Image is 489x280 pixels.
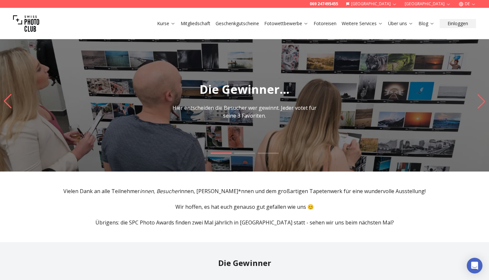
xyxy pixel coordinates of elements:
button: Einloggen [440,19,476,28]
button: Blog [416,19,437,28]
button: Weitere Services [339,19,385,28]
p: Hier entscheiden die Besucher wer gewinnt. Jeder votet für seine 3 Favoriten. [171,104,318,120]
a: 069 247495455 [310,1,338,7]
a: Kurse [157,20,175,27]
h2: Die Gewinner [41,258,448,268]
a: Mitgliedschaft [181,20,210,27]
a: Blog [418,20,434,27]
a: Fotoreisen [314,20,336,27]
em: innen, Besucher [140,188,180,195]
img: Swiss photo club [13,10,39,37]
button: Über uns [385,19,416,28]
div: Open Intercom Messenger [467,258,482,273]
a: Fotowettbewerbe [264,20,308,27]
a: Über uns [388,20,413,27]
a: Geschenkgutscheine [216,20,259,27]
p: Wir hoffen, es hat euch genauso gut gefallen wie uns 😊 [41,203,448,211]
button: Fotoreisen [311,19,339,28]
button: Kurse [155,19,178,28]
p: Übrigens: die SPC Photo Awards finden zwei Mal jährlich in [GEOGRAPHIC_DATA] statt - sehen wir un... [41,219,448,226]
p: Vielen Dank an alle Teilnehmer innen, [PERSON_NAME]*nnen und dem großartigen Tapetenwerk für eine... [41,187,448,195]
button: Mitgliedschaft [178,19,213,28]
a: Weitere Services [342,20,383,27]
button: Fotowettbewerbe [262,19,311,28]
button: Geschenkgutscheine [213,19,262,28]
